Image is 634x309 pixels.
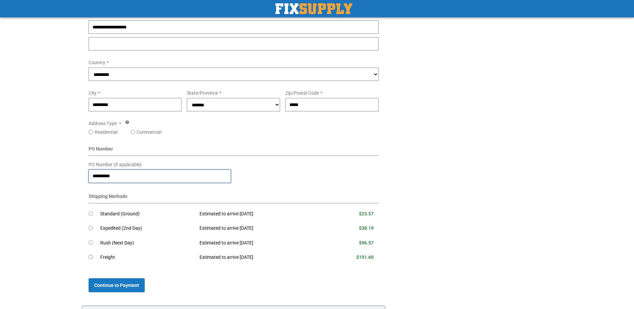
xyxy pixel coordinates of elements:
[89,145,379,156] div: PO Number
[275,3,352,14] img: Fix Industrial Supply
[89,90,97,96] span: City
[359,225,374,231] span: $38.19
[89,193,379,203] div: Shipping Methods
[100,236,195,250] td: Rush (Next Day)
[89,60,105,65] span: Country
[195,207,324,221] td: Estimated to arrive [DATE]
[359,211,374,216] span: $23.57
[100,221,195,236] td: Expedited (2nd Day)
[89,278,145,292] button: Continue to Payment
[359,240,374,245] span: $96.57
[100,207,195,221] td: Standard (Ground)
[195,236,324,250] td: Estimated to arrive [DATE]
[89,162,142,167] span: PO Number (if applicable)
[275,3,352,14] a: store logo
[94,283,139,288] span: Continue to Payment
[89,13,119,18] span: Street Address
[95,129,117,135] label: Residential
[195,250,324,265] td: Estimated to arrive [DATE]
[89,121,117,126] span: Address Type
[100,250,195,265] td: Freight
[137,129,161,135] label: Commercial
[285,90,319,96] span: Zip/Postal Code
[187,90,218,96] span: State/Province
[356,254,374,260] span: $191.60
[195,221,324,236] td: Estimated to arrive [DATE]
